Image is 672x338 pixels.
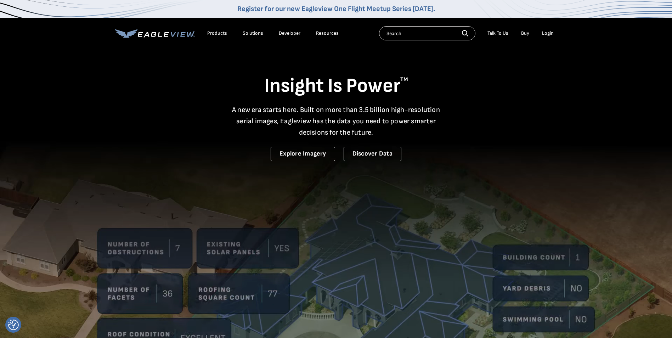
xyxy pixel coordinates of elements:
[271,147,335,161] a: Explore Imagery
[115,74,557,98] h1: Insight Is Power
[521,30,529,36] a: Buy
[237,5,435,13] a: Register for our new Eagleview One Flight Meetup Series [DATE].
[228,104,445,138] p: A new era starts here. Built on more than 3.5 billion high-resolution aerial images, Eagleview ha...
[487,30,508,36] div: Talk To Us
[400,76,408,83] sup: TM
[316,30,339,36] div: Resources
[8,320,19,330] button: Consent Preferences
[207,30,227,36] div: Products
[344,147,401,161] a: Discover Data
[279,30,300,36] a: Developer
[542,30,554,36] div: Login
[8,320,19,330] img: Revisit consent button
[243,30,263,36] div: Solutions
[379,26,475,40] input: Search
